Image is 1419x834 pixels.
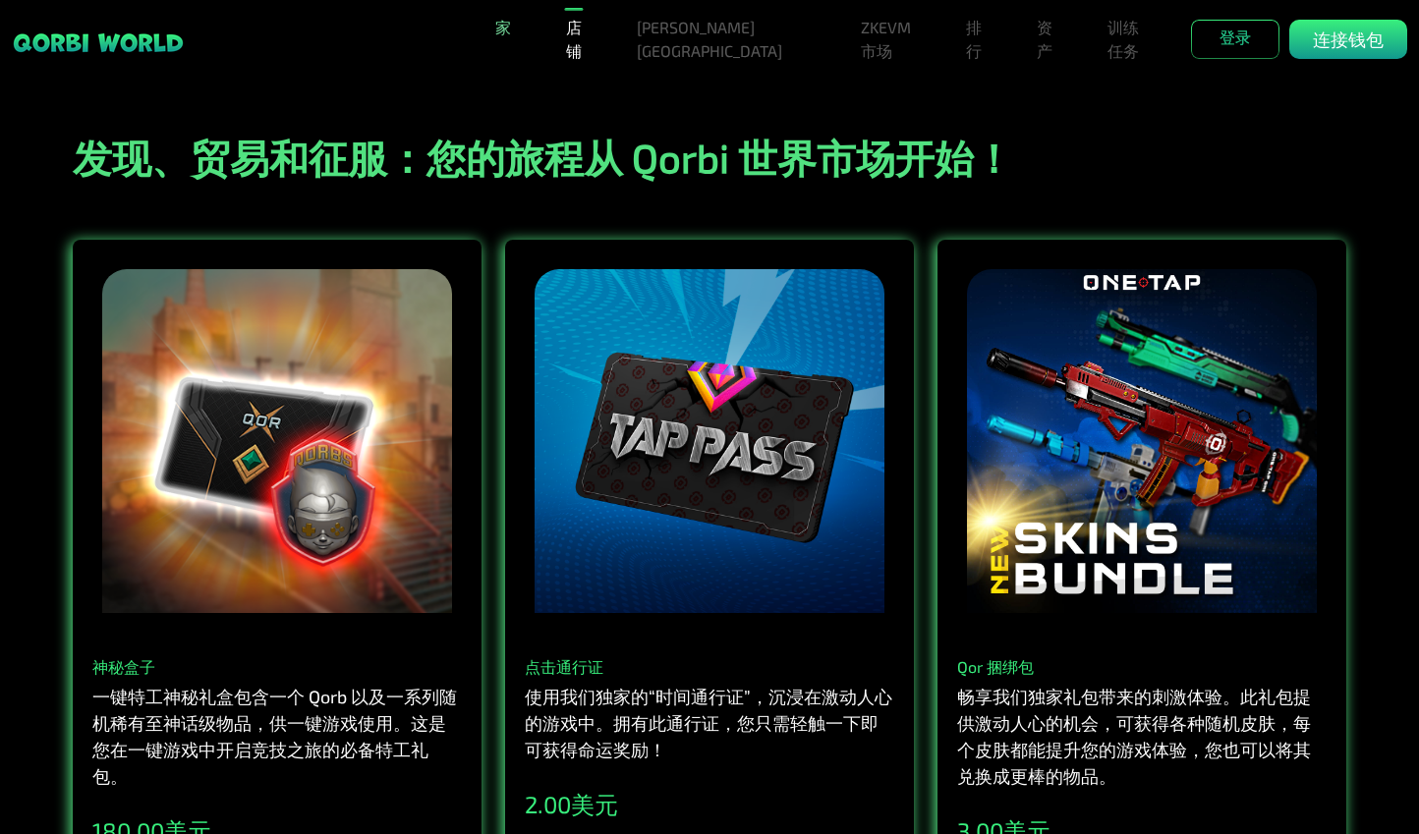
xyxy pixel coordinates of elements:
font: [PERSON_NAME][GEOGRAPHIC_DATA] [637,18,782,60]
a: 家 [487,8,519,47]
font: 训练任务 [1107,18,1139,60]
a: 排行 [958,8,990,71]
a: [PERSON_NAME][GEOGRAPHIC_DATA] [629,8,814,71]
font: 资产 [1037,18,1052,60]
font: 排行 [966,18,982,60]
font: 使用我们独家的“时间通行证”，沉浸在激动人心的游戏中。拥有此通行证，您只需轻触一下即可获得命运奖励！ [525,686,892,760]
a: ZKEVM市场 [853,8,919,71]
font: 发现、贸易和征服：您的旅程从 Qorbi 世界市场开始！ [73,134,1013,181]
font: 点击通行证 [525,657,603,676]
font: 家 [495,18,511,36]
font: 一键特工神秘礼盒包含一个 Qorb 以及一系列随机稀有至神话级物品，供一键游戏使用。这是您在一键游戏中开启竞技之旅的必备特工礼包。 [92,686,457,787]
font: 店铺 [566,18,582,60]
a: 训练任务 [1100,8,1152,71]
font: Qor 捆绑包 [957,657,1034,676]
font: ZKEVM市场 [861,18,911,60]
font: 美元 [571,790,618,818]
img: 粘性品牌标识 [12,31,185,54]
button: 登录 [1191,20,1279,59]
a: 店铺 [558,8,590,71]
font: 2.00 [525,790,571,818]
font: 连接钱包 [1313,28,1384,50]
a: 资产 [1029,8,1060,71]
font: 畅享我们独家礼包带来的刺激体验。此礼包提供激动人心的机会，可获得各种随机皮肤，每个皮肤都能提升您的游戏体验，您也可以将其兑换成更棒的物品。 [957,686,1311,787]
font: 神秘盒子 [92,657,155,676]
